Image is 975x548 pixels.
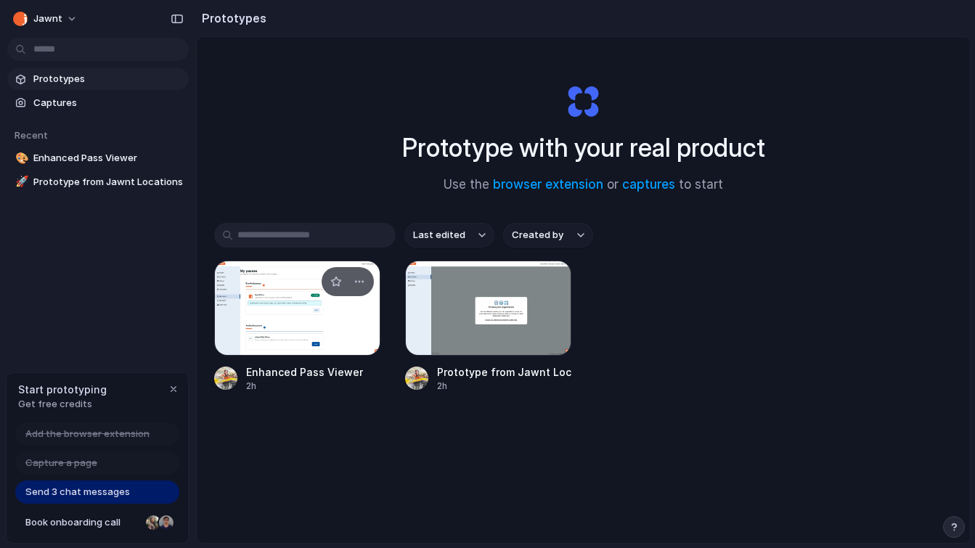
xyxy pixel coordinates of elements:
[13,151,28,165] button: 🎨
[158,514,175,531] div: Christian Iacullo
[7,68,189,90] a: Prototypes
[25,515,140,530] span: Book onboarding call
[15,129,48,141] span: Recent
[7,147,189,169] a: 🎨Enhanced Pass Viewer
[246,380,363,393] div: 2h
[622,177,675,192] a: captures
[25,427,150,441] span: Add the browser extension
[214,261,380,393] a: Enhanced Pass ViewerEnhanced Pass Viewer2h
[437,380,571,393] div: 2h
[404,223,494,248] button: Last edited
[33,175,183,189] span: Prototype from Jawnt Locations
[7,171,189,193] a: 🚀Prototype from Jawnt Locations
[25,485,130,499] span: Send 3 chat messages
[246,364,363,380] div: Enhanced Pass Viewer
[18,382,107,397] span: Start prototyping
[13,175,28,189] button: 🚀
[18,397,107,412] span: Get free credits
[33,96,183,110] span: Captures
[405,261,571,393] a: Prototype from Jawnt LocationsPrototype from Jawnt Locations2h
[512,228,563,242] span: Created by
[15,511,179,534] a: Book onboarding call
[33,151,183,165] span: Enhanced Pass Viewer
[413,228,465,242] span: Last edited
[7,92,189,114] a: Captures
[25,456,97,470] span: Capture a page
[503,223,593,248] button: Created by
[196,9,266,27] h2: Prototypes
[144,514,162,531] div: Nicole Kubica
[437,364,571,380] div: Prototype from Jawnt Locations
[15,150,25,167] div: 🎨
[493,177,603,192] a: browser extension
[33,12,62,26] span: Jawnt
[444,176,723,195] span: Use the or to start
[33,72,183,86] span: Prototypes
[15,173,25,190] div: 🚀
[7,7,85,30] button: Jawnt
[402,128,765,167] h1: Prototype with your real product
